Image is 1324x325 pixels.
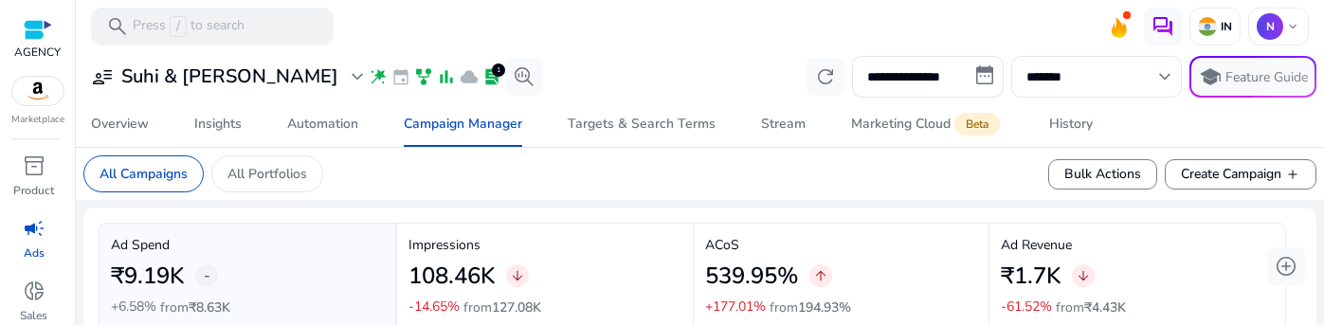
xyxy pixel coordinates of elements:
[404,117,522,131] div: Campaign Manager
[23,217,45,240] span: campaign
[111,262,184,290] h2: ₹9.19K
[91,65,114,88] span: user_attributes
[1199,65,1222,88] span: school
[106,15,129,38] span: search
[1198,17,1217,36] img: in.svg
[492,298,541,316] span: 127.08K
[1275,255,1297,278] span: add_circle
[287,117,358,131] div: Automation
[194,117,242,131] div: Insights
[705,235,978,255] p: ACoS
[460,67,479,86] span: cloud
[23,154,45,177] span: inventory_2
[1165,159,1316,190] button: Create Campaignadd
[798,298,851,316] span: 194.93%
[391,67,410,86] span: event
[513,65,535,88] span: search_insights
[505,58,543,96] button: search_insights
[346,65,369,88] span: expand_more
[100,164,188,184] p: All Campaigns
[189,298,230,316] span: ₹8.63K
[761,117,806,131] div: Stream
[482,67,501,86] span: lab_profile
[1189,56,1316,98] button: schoolFeature Guide
[1048,159,1157,190] button: Bulk Actions
[1257,13,1283,40] p: N
[1181,164,1300,184] span: Create Campaign
[814,65,837,88] span: refresh
[1285,167,1300,182] span: add
[408,235,681,255] p: Impressions
[954,113,1000,135] span: Beta
[91,117,149,131] div: Overview
[24,244,45,262] p: Ads
[1049,117,1093,131] div: History
[1001,300,1052,314] p: -61.52%
[133,16,245,37] p: Press to search
[1217,19,1232,34] p: IN
[770,298,851,317] p: from
[1064,164,1141,184] span: Bulk Actions
[437,67,456,86] span: bar_chart
[408,262,495,290] h2: 108.46K
[1056,298,1126,317] p: from
[813,268,828,283] span: arrow_upward
[111,300,156,314] p: +6.58%
[14,44,61,61] p: AGENCY
[705,262,798,290] h2: 539.95%
[1084,298,1126,316] span: ₹4.43K
[1225,68,1308,87] p: Feature Guide
[510,268,525,283] span: arrow_downward
[369,67,388,86] span: wand_stars
[1001,262,1061,290] h2: ₹1.7K
[568,117,716,131] div: Targets & Search Terms
[705,300,766,314] p: +177.01%
[13,182,54,199] p: Product
[20,307,47,324] p: Sales
[160,298,230,317] p: from
[1285,19,1300,34] span: keyboard_arrow_down
[463,298,541,317] p: from
[1267,247,1305,285] button: add_circle
[1001,235,1274,255] p: Ad Revenue
[408,300,460,314] p: -14.65%
[111,235,384,255] p: Ad Spend
[851,117,1004,132] div: Marketing Cloud
[11,113,64,127] p: Marketplace
[170,16,187,37] span: /
[492,63,505,77] div: 1
[1076,268,1091,283] span: arrow_downward
[23,280,45,302] span: donut_small
[1153,65,1176,88] span: keyboard_arrow_down
[807,58,844,96] button: refresh
[121,65,338,88] h3: Suhi & [PERSON_NAME]
[227,164,307,184] p: All Portfolios
[204,264,210,287] span: -
[12,77,63,105] img: amazon.svg
[414,67,433,86] span: family_history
